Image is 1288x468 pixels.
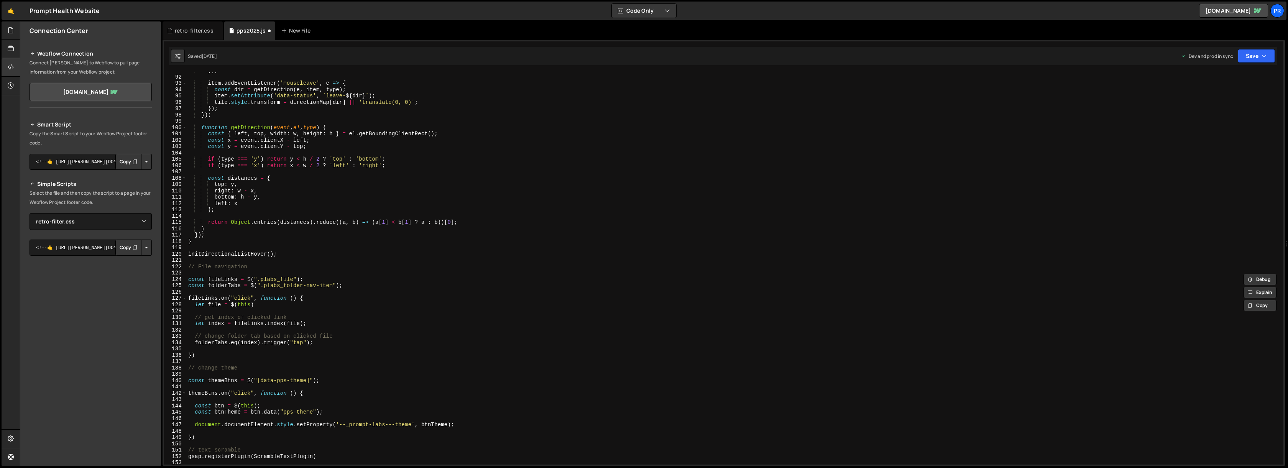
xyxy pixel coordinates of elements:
[164,295,187,302] div: 127
[164,93,187,99] div: 95
[164,371,187,378] div: 139
[1270,4,1284,18] a: Pr
[30,129,152,148] p: Copy the Smart Script to your Webflow Project footer code.
[164,282,187,289] div: 125
[30,49,152,58] h2: Webflow Connection
[164,169,187,175] div: 107
[164,333,187,340] div: 133
[164,213,187,220] div: 114
[30,240,152,256] textarea: <!--🤙 [URL][PERSON_NAME][DOMAIN_NAME]> <script>document.addEventListener("DOMContentLoaded", func...
[30,342,153,411] iframe: YouTube video player
[164,447,187,453] div: 151
[164,118,187,125] div: 99
[164,264,187,270] div: 122
[164,365,187,371] div: 138
[115,240,152,256] div: Button group with nested dropdown
[2,2,20,20] a: 🤙
[164,163,187,169] div: 106
[30,189,152,207] p: Select the file and then copy the script to a page in your Webflow Project footer code.
[1244,300,1276,311] button: Copy
[164,143,187,150] div: 103
[30,26,88,35] h2: Connection Center
[164,314,187,321] div: 130
[164,125,187,131] div: 100
[164,384,187,390] div: 141
[164,302,187,308] div: 128
[164,200,187,207] div: 112
[164,346,187,352] div: 135
[164,238,187,245] div: 118
[164,396,187,403] div: 143
[30,154,152,170] textarea: <!--🤙 [URL][PERSON_NAME][DOMAIN_NAME]> <script>document.addEventListener("DOMContentLoaded", func...
[237,27,266,34] div: pps2025.js
[164,352,187,359] div: 136
[164,232,187,238] div: 117
[164,320,187,327] div: 131
[164,276,187,283] div: 124
[164,194,187,200] div: 111
[164,87,187,93] div: 94
[164,428,187,435] div: 148
[164,137,187,144] div: 102
[115,240,141,256] button: Copy
[164,358,187,365] div: 137
[188,53,217,59] div: Saved
[1238,49,1275,63] button: Save
[164,378,187,384] div: 140
[30,83,152,101] a: [DOMAIN_NAME]
[115,154,141,170] button: Copy
[115,154,152,170] div: Button group with nested dropdown
[164,327,187,333] div: 132
[30,120,152,129] h2: Smart Script
[164,219,187,226] div: 115
[164,156,187,163] div: 105
[281,27,314,34] div: New File
[164,257,187,264] div: 121
[164,99,187,106] div: 96
[164,181,187,188] div: 109
[1199,4,1268,18] a: [DOMAIN_NAME]
[164,251,187,258] div: 120
[164,441,187,447] div: 150
[1181,53,1233,59] div: Dev and prod in sync
[1244,274,1276,285] button: Debug
[30,58,152,77] p: Connect [PERSON_NAME] to Webflow to pull page information from your Webflow project
[164,289,187,296] div: 126
[164,207,187,213] div: 113
[164,409,187,415] div: 145
[164,188,187,194] div: 110
[30,179,152,189] h2: Simple Scripts
[164,340,187,346] div: 134
[164,390,187,397] div: 142
[164,131,187,137] div: 101
[164,270,187,276] div: 123
[202,53,217,59] div: [DATE]
[30,268,153,337] iframe: YouTube video player
[164,150,187,156] div: 104
[164,245,187,251] div: 119
[164,226,187,232] div: 116
[164,460,187,466] div: 153
[164,112,187,118] div: 98
[164,453,187,460] div: 152
[164,175,187,182] div: 108
[30,6,100,15] div: Prompt Health Website
[164,434,187,441] div: 149
[164,422,187,428] div: 147
[164,80,187,87] div: 93
[164,308,187,314] div: 129
[175,27,214,34] div: retro-filter.css
[164,105,187,112] div: 97
[164,415,187,422] div: 146
[164,403,187,409] div: 144
[164,74,187,80] div: 92
[612,4,676,18] button: Code Only
[1244,287,1276,298] button: Explain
